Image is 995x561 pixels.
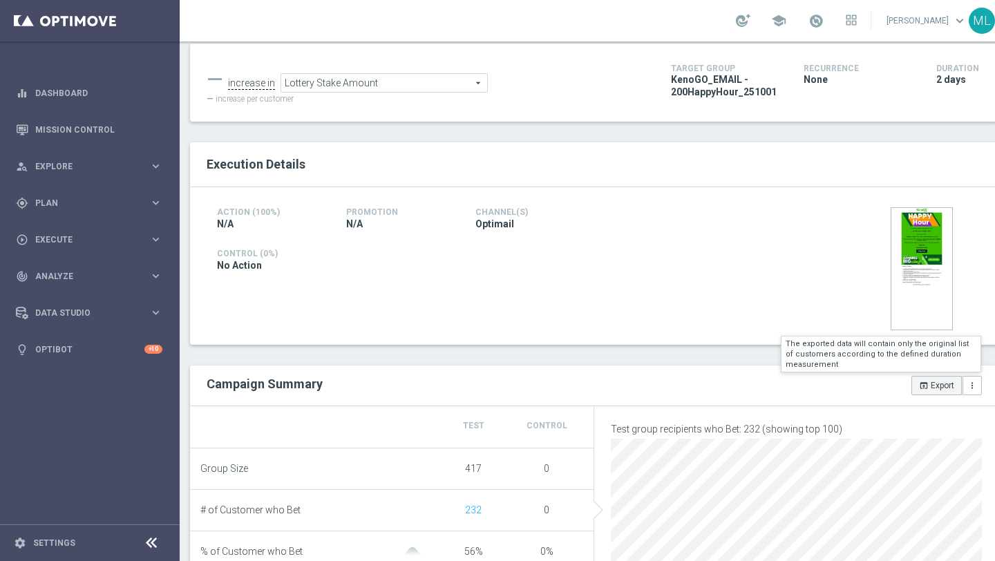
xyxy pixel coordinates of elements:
span: keyboard_arrow_down [952,13,967,28]
span: Plan [35,199,149,207]
span: % of Customer who Bet [200,546,303,558]
span: — [207,94,214,104]
span: school [771,13,786,28]
div: Dashboard [16,75,162,111]
button: Mission Control [15,124,163,135]
div: Explore [16,160,149,173]
i: more_vert [967,381,977,390]
span: Control [527,421,567,430]
span: N/A [217,218,234,230]
span: Optimail [475,218,514,230]
div: — [207,67,222,92]
span: No Action [217,259,262,272]
span: Execution Details [207,157,305,171]
button: track_changes Analyze keyboard_arrow_right [15,271,163,282]
span: 0 [544,504,549,515]
a: Optibot [35,331,144,368]
button: open_in_browser Export [911,376,962,395]
span: Group Size [200,463,248,475]
a: [PERSON_NAME]keyboard_arrow_down [885,10,969,31]
i: keyboard_arrow_right [149,233,162,246]
span: Show unique customers [465,504,482,515]
span: increase per customer [216,94,294,104]
a: Dashboard [35,75,162,111]
button: Data Studio keyboard_arrow_right [15,307,163,318]
i: open_in_browser [919,381,929,390]
i: play_circle_outline [16,234,28,246]
div: Mission Control [16,111,162,148]
i: keyboard_arrow_right [149,160,162,173]
button: more_vert [963,376,982,395]
span: KenoGO_EMAIL - 200HappyHour_251001 [671,73,783,98]
button: gps_fixed Plan keyboard_arrow_right [15,198,163,209]
span: Data Studio [35,309,149,317]
i: track_changes [16,270,28,283]
i: equalizer [16,87,28,99]
span: 56% [464,546,483,557]
button: person_search Explore keyboard_arrow_right [15,161,163,172]
i: lightbulb [16,343,28,356]
h4: Control (0%) [217,249,713,258]
h2: Campaign Summary [207,377,323,391]
div: +10 [144,345,162,354]
i: keyboard_arrow_right [149,269,162,283]
i: person_search [16,160,28,173]
span: None [804,73,828,86]
span: 0 [544,463,549,474]
button: equalizer Dashboard [15,88,163,99]
h4: Duration [936,64,982,73]
div: Data Studio [16,307,149,319]
div: increase in [228,77,275,90]
span: Test [463,421,484,430]
img: gaussianGrey.svg [399,547,426,556]
span: Analyze [35,272,149,280]
img: 36965.jpeg [891,207,953,330]
button: lightbulb Optibot +10 [15,344,163,355]
div: Optibot [16,331,162,368]
span: # of Customer who Bet [200,504,301,516]
div: Execute [16,234,149,246]
a: Settings [33,539,75,547]
p: Test group recipients who Bet: 232 (showing top 100) [611,423,982,435]
i: keyboard_arrow_right [149,196,162,209]
a: Mission Control [35,111,162,148]
i: settings [14,537,26,549]
div: ML [969,8,995,34]
div: Plan [16,197,149,209]
span: 417 [465,463,482,474]
i: gps_fixed [16,197,28,209]
span: Execute [35,236,149,244]
div: Analyze [16,270,149,283]
span: Explore [35,162,149,171]
button: play_circle_outline Execute keyboard_arrow_right [15,234,163,245]
h4: Promotion [346,207,455,217]
span: 0% [540,546,553,557]
h4: Action (100%) [217,207,325,217]
h4: Channel(s) [475,207,584,217]
span: N/A [346,218,363,230]
i: keyboard_arrow_right [149,306,162,319]
h4: Recurrence [804,64,916,73]
span: 2 days [936,73,966,86]
h4: Target Group [671,64,783,73]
